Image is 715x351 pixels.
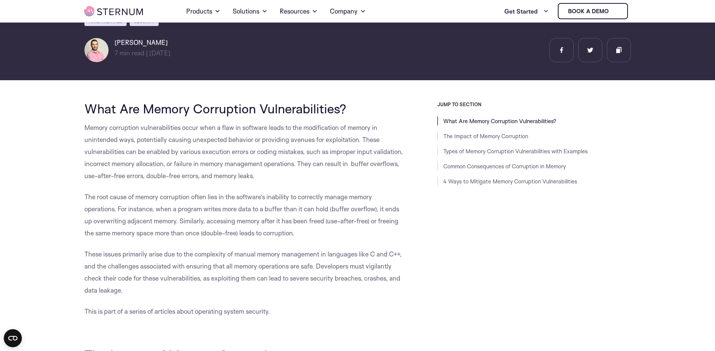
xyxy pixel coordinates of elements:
a: Products [186,1,220,22]
a: Book a demo [558,3,628,19]
a: What Are Memory Corruption Vulnerabilities? [443,118,556,125]
img: sternum iot [84,6,143,16]
span: These issues primarily arise due to the complexity of manual memory management in languages like ... [84,250,402,294]
a: Common Consequences of Corruption in Memory [443,163,566,170]
a: The Impact of Memory Corruption [443,133,528,140]
img: Lian Granot [84,38,109,62]
a: Get Started [504,4,549,19]
h6: [PERSON_NAME] [115,38,170,47]
a: Types of Memory Corruption Vulnerabilities with Examples [443,148,588,155]
span: 7 [115,49,118,57]
a: Solutions [233,1,268,22]
span: Memory corruption vulnerabilities occur when a flaw in software leads to the modification of memo... [84,124,403,180]
img: sternum iot [612,8,618,14]
a: Resources [280,1,318,22]
button: Open CMP widget [4,329,22,347]
h3: JUMP TO SECTION [437,101,631,107]
a: 4 Ways to Mitigate Memory Corruption Vulnerabilities [443,178,577,185]
a: Company [330,1,366,22]
span: The root cause of memory corruption often lies in the software’s inability to correctly manage me... [84,193,399,237]
span: min read | [115,49,148,57]
span: What Are Memory Corruption Vulnerabilities? [84,101,346,116]
span: [DATE] [149,49,170,57]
